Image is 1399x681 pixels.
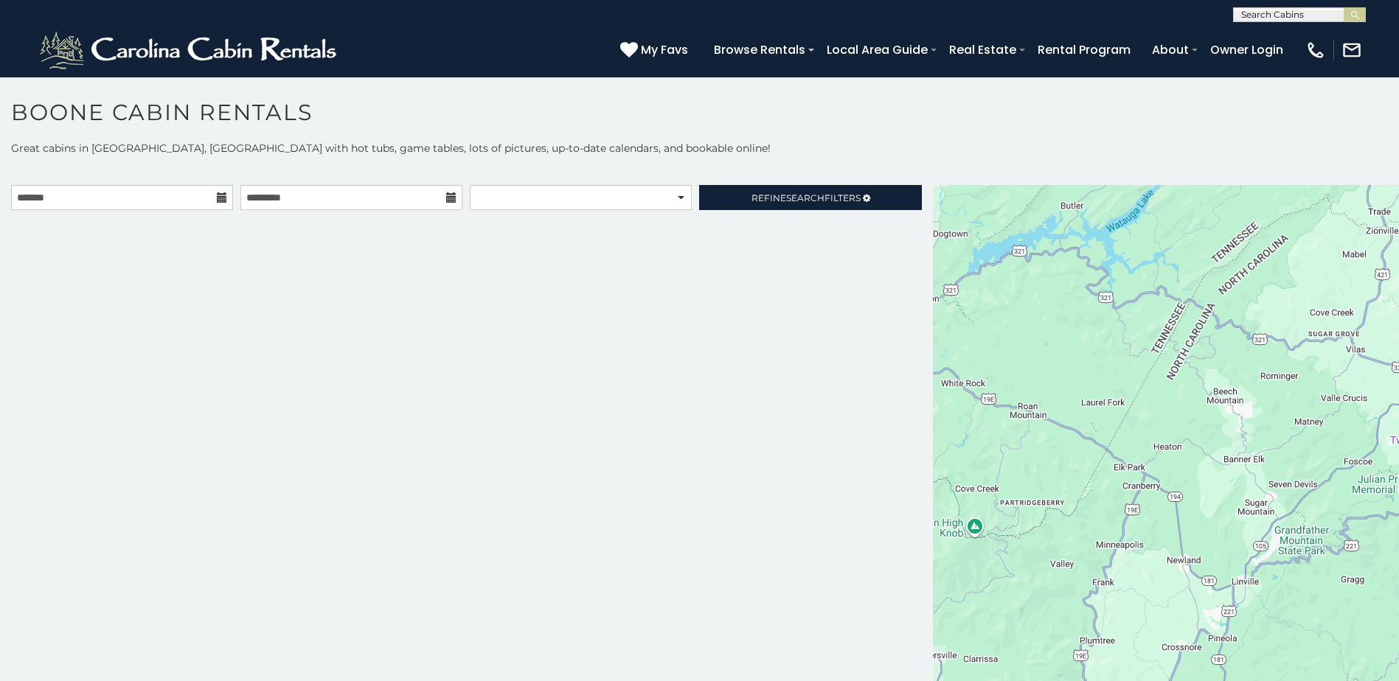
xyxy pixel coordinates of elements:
a: Real Estate [942,37,1024,63]
img: mail-regular-white.png [1341,40,1362,60]
a: My Favs [620,41,692,60]
a: Browse Rentals [707,37,813,63]
a: RefineSearchFilters [699,185,921,210]
span: My Favs [641,41,688,59]
span: Refine Filters [751,192,861,203]
a: Rental Program [1030,37,1138,63]
a: Owner Login [1203,37,1291,63]
img: phone-regular-white.png [1305,40,1326,60]
a: About [1145,37,1196,63]
a: Local Area Guide [819,37,935,63]
img: White-1-2.png [37,28,343,72]
span: Search [786,192,825,203]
